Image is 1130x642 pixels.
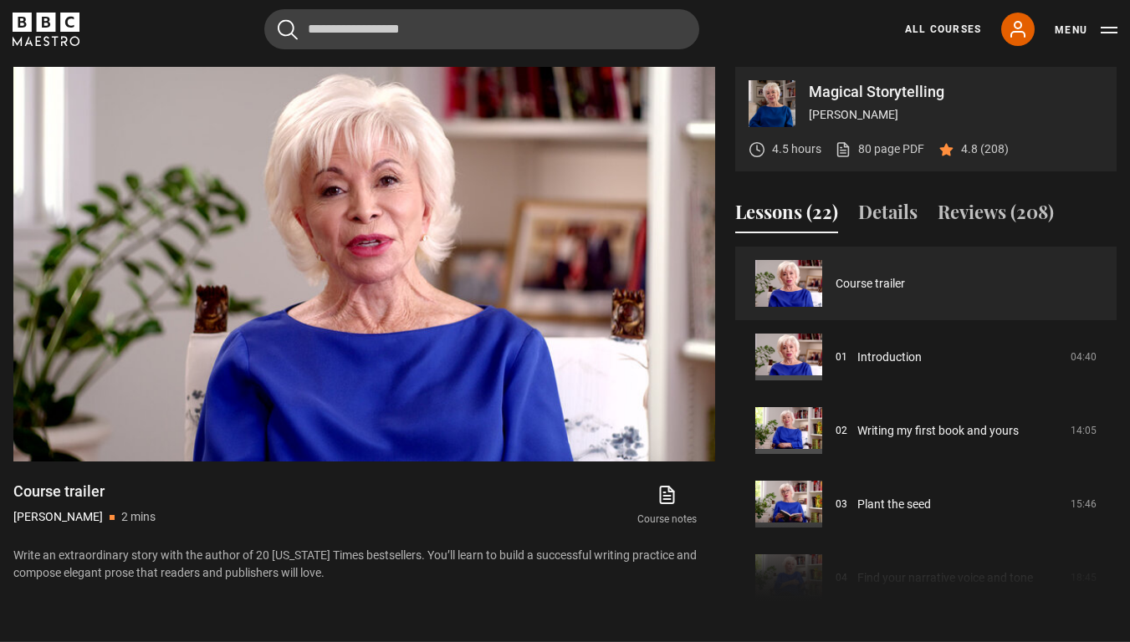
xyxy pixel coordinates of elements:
a: Course notes [620,481,715,530]
svg: BBC Maestro [13,13,79,46]
a: 80 page PDF [835,140,924,158]
p: 4.5 hours [772,140,821,158]
p: 2 mins [121,508,156,526]
video-js: Video Player [13,67,715,461]
button: Submit the search query [278,19,298,40]
a: Writing my first book and yours [857,422,1019,440]
a: Introduction [857,349,922,366]
a: All Courses [905,22,981,37]
button: Details [858,198,918,233]
button: Lessons (22) [735,198,838,233]
p: [PERSON_NAME] [13,508,103,526]
a: Course trailer [836,275,905,293]
h1: Course trailer [13,481,156,502]
input: Search [264,9,699,49]
a: Plant the seed [857,496,931,513]
p: 4.8 (208) [961,140,1009,158]
p: [PERSON_NAME] [809,106,1103,124]
p: Magical Storytelling [809,84,1103,99]
button: Toggle navigation [1055,22,1117,38]
button: Reviews (208) [938,198,1054,233]
p: Write an extraordinary story with the author of 20 [US_STATE] Times bestsellers. You’ll learn to ... [13,547,715,582]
